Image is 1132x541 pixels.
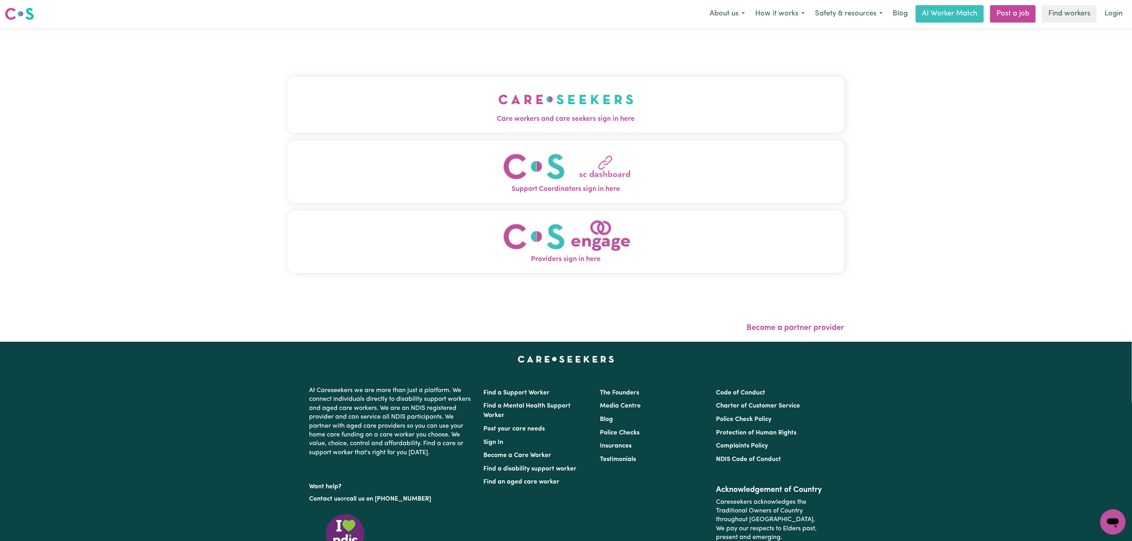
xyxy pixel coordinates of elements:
[288,211,844,273] button: Providers sign in here
[600,416,613,423] a: Blog
[1042,5,1097,23] a: Find workers
[484,426,545,432] a: Post your care needs
[288,141,844,203] button: Support Coordinators sign in here
[1100,509,1126,535] iframe: Button to launch messaging window, conversation in progress
[888,5,912,23] a: Blog
[600,430,639,436] a: Police Checks
[5,5,34,23] a: Careseekers logo
[288,77,844,132] button: Care workers and care seekers sign in here
[716,390,765,396] a: Code of Conduct
[716,416,771,423] a: Police Check Policy
[309,491,474,507] p: or
[600,403,641,409] a: Media Centre
[747,324,844,332] a: Become a partner provider
[990,5,1036,23] a: Post a job
[1100,5,1127,23] a: Login
[750,6,810,22] button: How it works
[5,7,34,21] img: Careseekers logo
[484,479,560,485] a: Find an aged care worker
[288,184,844,194] span: Support Coordinators sign in here
[916,5,984,23] a: AI Worker Match
[288,114,844,124] span: Care workers and care seekers sign in here
[518,356,614,362] a: Careseekers home page
[484,403,571,419] a: Find a Mental Health Support Worker
[309,479,474,491] p: Want help?
[600,390,639,396] a: The Founders
[716,443,768,449] a: Complaints Policy
[288,254,844,265] span: Providers sign in here
[810,6,888,22] button: Safety & resources
[704,6,750,22] button: About us
[716,430,796,436] a: Protection of Human Rights
[347,496,431,502] a: call us on [PHONE_NUMBER]
[309,496,341,502] a: Contact us
[484,466,577,472] a: Find a disability support worker
[484,439,504,446] a: Sign In
[716,456,781,463] a: NDIS Code of Conduct
[716,403,800,409] a: Charter of Customer Service
[484,452,552,459] a: Become a Care Worker
[600,456,636,463] a: Testimonials
[484,390,550,396] a: Find a Support Worker
[716,485,823,495] h2: Acknowledgement of Country
[600,443,632,449] a: Insurances
[309,383,474,460] p: At Careseekers we are more than just a platform. We connect individuals directly to disability su...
